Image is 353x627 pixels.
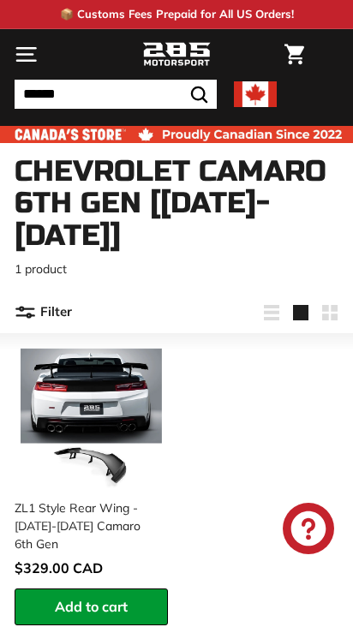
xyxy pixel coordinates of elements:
span: Add to cart [55,598,128,615]
button: Add to cart [15,588,168,625]
h1: Chevrolet Camaro 6th Gen [[DATE]-[DATE]] [15,156,338,252]
p: 📦 Customs Fees Prepaid for All US Orders! [60,6,294,23]
button: Filter [15,292,72,333]
a: ZL1 Style Rear Wing - [DATE]-[DATE] Camaro 6th Gen [15,342,168,588]
p: 1 product [15,260,338,278]
img: Logo_285_Motorsport_areodynamics_components [142,40,211,69]
span: $329.00 CAD [15,559,103,576]
a: Cart [276,30,313,79]
input: Search [15,80,217,109]
inbox-online-store-chat: Shopify online store chat [278,503,339,558]
div: ZL1 Style Rear Wing - [DATE]-[DATE] Camaro 6th Gen [15,499,158,553]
